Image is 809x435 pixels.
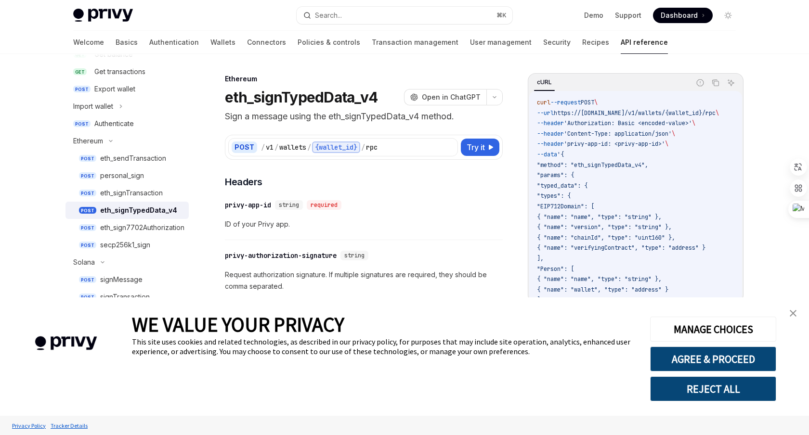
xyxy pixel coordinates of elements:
a: Security [543,31,571,54]
span: \ [716,109,719,117]
button: Copy the contents from the code block [709,77,722,89]
a: POSTeth_sendTransaction [65,150,189,167]
div: eth_sign7702Authorization [100,222,184,233]
span: POST [73,120,91,128]
div: signTransaction [100,291,150,303]
div: required [307,200,341,210]
a: GETGet transactions [65,63,189,80]
a: User management [470,31,532,54]
button: Ask AI [725,77,737,89]
h1: eth_signTypedData_v4 [225,89,378,106]
a: POSTsignMessage [65,271,189,288]
a: POSTeth_signTransaction [65,184,189,202]
div: cURL [534,77,555,88]
span: Request authorization signature. If multiple signatures are required, they should be comma separa... [225,269,503,292]
a: Welcome [73,31,104,54]
a: Policies & controls [298,31,360,54]
span: curl [537,99,550,106]
div: Get transactions [94,66,145,77]
span: --url [537,109,554,117]
div: personal_sign [100,170,144,181]
div: Ethereum [225,74,503,84]
span: ID of your Privy app. [225,218,503,230]
div: secp256k1_sign [100,239,150,251]
span: POST [79,276,96,283]
button: REJECT ALL [650,376,776,401]
span: https://[DOMAIN_NAME]/v1/wallets/{wallet_id}/rpc [554,109,716,117]
div: eth_signTypedData_v4 [100,205,177,216]
span: { "name": "name", "type": "string" }, [537,275,662,283]
span: \ [672,130,675,138]
span: Dashboard [661,11,698,20]
span: "method": "eth_signTypedData_v4", [537,161,648,169]
div: / [261,142,265,152]
div: / [307,142,311,152]
span: 'Authorization: Basic <encoded-value>' [564,119,692,127]
div: rpc [366,142,378,152]
a: Basics [116,31,138,54]
p: Sign a message using the eth_signTypedData_v4 method. [225,110,503,123]
span: POST [79,172,96,179]
span: string [344,252,365,259]
button: Toggle dark mode [720,8,736,23]
button: Search...⌘K [297,7,512,24]
button: MANAGE CHOICES [650,317,776,342]
span: \ [665,140,668,148]
span: \ [692,119,695,127]
div: This site uses cookies and related technologies, as described in our privacy policy, for purposes... [132,337,636,356]
button: AGREE & PROCEED [650,346,776,371]
a: POSTAuthenticate [65,115,189,132]
span: { "name": "wallet", "type": "address" } [537,286,668,294]
span: POST [79,242,96,249]
a: Dashboard [653,8,713,23]
button: Try it [461,139,499,156]
a: POSTsignTransaction [65,288,189,306]
img: light logo [73,9,133,22]
span: "EIP712Domain": [ [537,203,594,210]
a: Transaction management [372,31,458,54]
span: ], [537,296,544,304]
div: / [274,142,278,152]
span: --data [537,151,557,158]
a: POSTsecp256k1_sign [65,236,189,254]
span: "Person": [ [537,265,574,273]
div: {wallet_id} [312,141,360,153]
div: Search... [315,10,342,21]
a: Privacy Policy [10,417,48,434]
span: { "name": "version", "type": "string" }, [537,223,672,231]
span: { "name": "chainId", "type": "uint160" }, [537,234,675,242]
img: close banner [790,310,796,317]
a: POSTeth_signTypedData_v4 [65,202,189,219]
img: company logo [14,322,117,364]
a: Support [615,11,641,20]
div: signMessage [100,274,143,285]
div: privy-authorization-signature [225,251,337,260]
div: Authenticate [94,118,134,129]
span: "types": { [537,192,571,200]
span: GET [73,68,87,76]
span: '{ [557,151,564,158]
span: POST [73,86,91,93]
span: POST [79,224,96,231]
span: { "name": "verifyingContract", "type": "address" } [537,244,705,252]
a: Authentication [149,31,199,54]
span: "typed_data": { [537,182,587,190]
span: 'privy-app-id: <privy-app-id>' [564,140,665,148]
span: string [279,201,299,209]
span: Try it [467,141,485,153]
span: POST [79,155,96,162]
a: Tracker Details [48,417,90,434]
div: v1 [266,142,274,152]
div: POST [232,141,257,153]
span: "params": { [537,171,574,179]
div: Export wallet [94,83,135,95]
a: Demo [584,11,603,20]
button: Report incorrect code [694,77,706,89]
a: POSTExport wallet [65,80,189,98]
span: \ [594,99,598,106]
div: Import wallet [73,101,113,112]
span: --header [537,130,564,138]
span: --header [537,119,564,127]
span: POST [79,207,96,214]
span: --header [537,140,564,148]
